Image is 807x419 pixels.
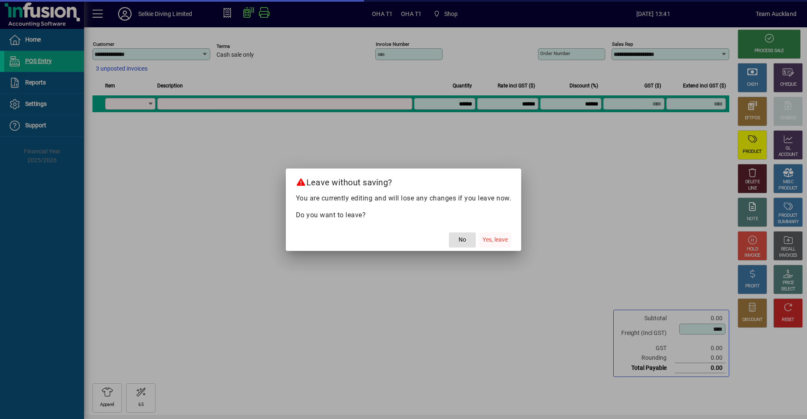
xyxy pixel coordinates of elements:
span: Yes, leave [483,235,508,244]
span: No [459,235,466,244]
p: You are currently editing and will lose any changes if you leave now. [296,193,512,203]
p: Do you want to leave? [296,210,512,220]
button: No [449,232,476,248]
h2: Leave without saving? [286,169,522,193]
button: Yes, leave [479,232,511,248]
